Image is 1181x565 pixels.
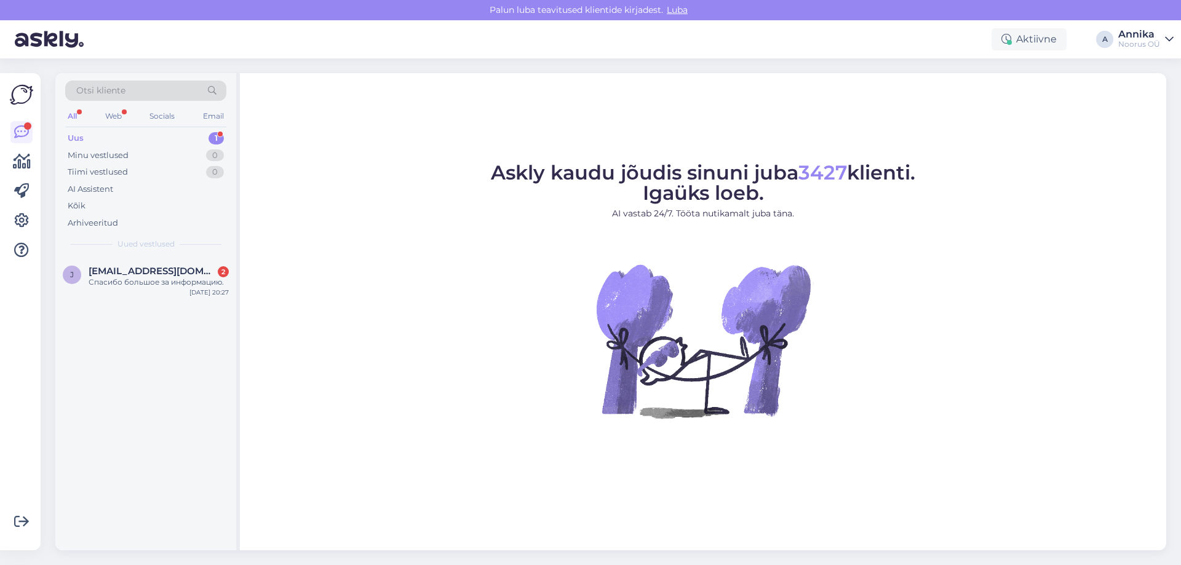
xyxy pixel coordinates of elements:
[798,160,847,184] span: 3427
[103,108,124,124] div: Web
[117,239,175,250] span: Uued vestlused
[1118,30,1160,39] div: Annika
[10,83,33,106] img: Askly Logo
[1096,31,1113,48] div: A
[218,266,229,277] div: 2
[592,230,814,451] img: No Chat active
[147,108,177,124] div: Socials
[1118,39,1160,49] div: Noorus OÜ
[65,108,79,124] div: All
[89,266,217,277] span: jekaterina1208@gmail.com
[70,270,74,279] span: j
[189,288,229,297] div: [DATE] 20:27
[206,149,224,162] div: 0
[491,207,915,220] p: AI vastab 24/7. Tööta nutikamalt juba täna.
[68,149,129,162] div: Minu vestlused
[663,4,691,15] span: Luba
[76,84,125,97] span: Otsi kliente
[68,132,84,144] div: Uus
[206,166,224,178] div: 0
[201,108,226,124] div: Email
[209,132,224,144] div: 1
[992,28,1067,50] div: Aktiivne
[491,160,915,205] span: Askly kaudu jõudis sinuni juba klienti. Igaüks loeb.
[68,166,128,178] div: Tiimi vestlused
[68,183,113,196] div: AI Assistent
[1118,30,1174,49] a: AnnikaNoorus OÜ
[89,277,229,288] div: Спасибо большое за информацию.
[68,217,118,229] div: Arhiveeritud
[68,200,85,212] div: Kõik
